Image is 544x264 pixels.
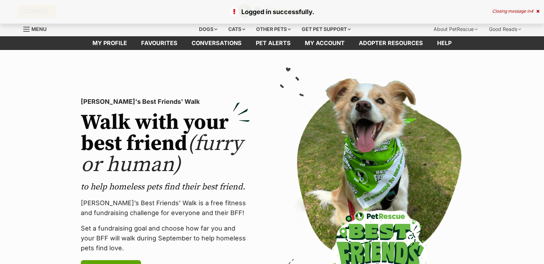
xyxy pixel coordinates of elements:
[297,22,356,36] div: Get pet support
[298,36,352,50] a: My account
[223,22,250,36] div: Cats
[23,22,52,35] a: Menu
[81,131,243,178] span: (furry or human)
[134,36,185,50] a: Favourites
[484,22,526,36] div: Good Reads
[85,36,134,50] a: My profile
[251,22,296,36] div: Other pets
[430,36,459,50] a: Help
[81,198,250,218] p: [PERSON_NAME]’s Best Friends' Walk is a free fitness and fundraising challenge for everyone and t...
[352,36,430,50] a: Adopter resources
[81,112,250,176] h2: Walk with your best friend
[81,224,250,253] p: Set a fundraising goal and choose how far you and your BFF will walk during September to help hom...
[185,36,249,50] a: conversations
[81,97,250,107] p: [PERSON_NAME]'s Best Friends' Walk
[429,22,483,36] div: About PetRescue
[31,26,47,32] span: Menu
[194,22,222,36] div: Dogs
[249,36,298,50] a: Pet alerts
[81,181,250,193] p: to help homeless pets find their best friend.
